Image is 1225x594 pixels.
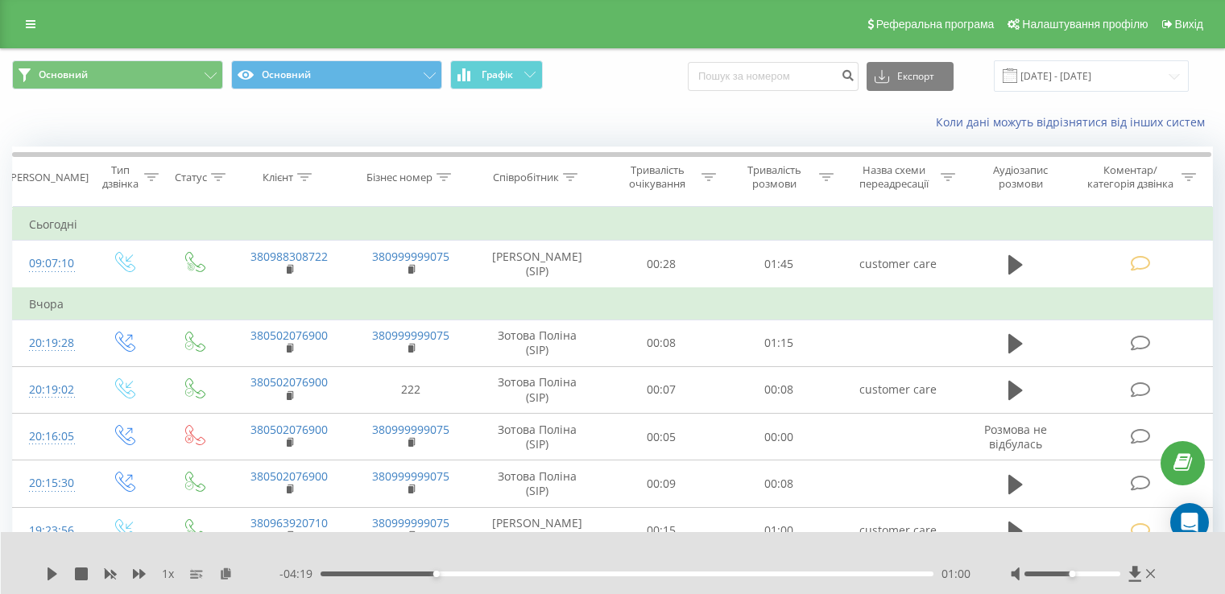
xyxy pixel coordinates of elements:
div: Клієнт [263,171,293,184]
span: Основний [39,68,88,81]
span: - 04:19 [279,566,321,582]
span: Розмова не відбулась [984,422,1047,452]
div: Тривалість розмови [735,163,815,191]
td: customer care [837,507,958,554]
td: 01:15 [720,320,837,366]
td: Зотова Поліна (SIP) [472,460,603,507]
td: Сьогодні [13,208,1213,241]
td: Зотова Поліна (SIP) [472,366,603,413]
a: 380999999075 [372,515,449,530]
div: Бізнес номер [366,171,432,184]
button: Експорт [867,62,954,91]
button: Основний [231,60,442,89]
td: 00:08 [720,460,837,507]
td: 01:00 [720,507,837,554]
span: Вихід [1175,18,1203,31]
div: 20:16:05 [29,421,72,452]
div: 20:15:30 [29,468,72,499]
a: 380502076900 [250,328,328,343]
td: Зотова Поліна (SIP) [472,320,603,366]
a: 380963920710 [250,515,328,530]
td: 222 [350,366,471,413]
a: 380502076900 [250,422,328,437]
td: 00:09 [603,460,720,507]
div: Співробітник [493,171,559,184]
input: Пошук за номером [688,62,859,91]
td: 00:08 [603,320,720,366]
div: [PERSON_NAME] [7,171,89,184]
td: 00:15 [603,507,720,554]
div: Статус [175,171,207,184]
span: Графік [482,69,513,80]
div: 09:07:10 [29,248,72,279]
a: Коли дані можуть відрізнятися вiд інших систем [936,114,1213,130]
td: customer care [837,366,958,413]
a: 380988308722 [250,249,328,264]
button: Основний [12,60,223,89]
span: 1 x [162,566,174,582]
a: 380502076900 [250,468,328,484]
button: Графік [450,60,543,89]
div: Коментар/категорія дзвінка [1083,163,1177,191]
div: 20:19:28 [29,328,72,359]
a: 380999999075 [372,328,449,343]
div: Open Intercom Messenger [1170,503,1209,542]
td: 00:00 [720,414,837,460]
td: customer care [837,241,958,288]
div: 19:23:56 [29,515,72,547]
td: 00:08 [720,366,837,413]
td: [PERSON_NAME] (SIP) [472,241,603,288]
td: 00:07 [603,366,720,413]
span: Реферальна програма [876,18,995,31]
td: 00:28 [603,241,720,288]
div: Тривалість очікування [618,163,698,191]
div: Тип дзвінка [101,163,139,191]
div: Accessibility label [433,571,440,577]
div: Назва схеми переадресації [852,163,937,191]
td: Зотова Поліна (SIP) [472,414,603,460]
span: Налаштування профілю [1022,18,1148,31]
a: 380502076900 [250,374,328,390]
span: 01:00 [942,566,970,582]
td: 01:45 [720,241,837,288]
a: 380999999075 [372,249,449,264]
div: Аудіозапис розмови [974,163,1068,191]
div: Accessibility label [1069,571,1075,577]
div: 20:19:02 [29,374,72,406]
td: Вчора [13,288,1213,320]
td: 00:05 [603,414,720,460]
a: 380999999075 [372,422,449,437]
td: [PERSON_NAME] (SIP) [472,507,603,554]
a: 380999999075 [372,468,449,484]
